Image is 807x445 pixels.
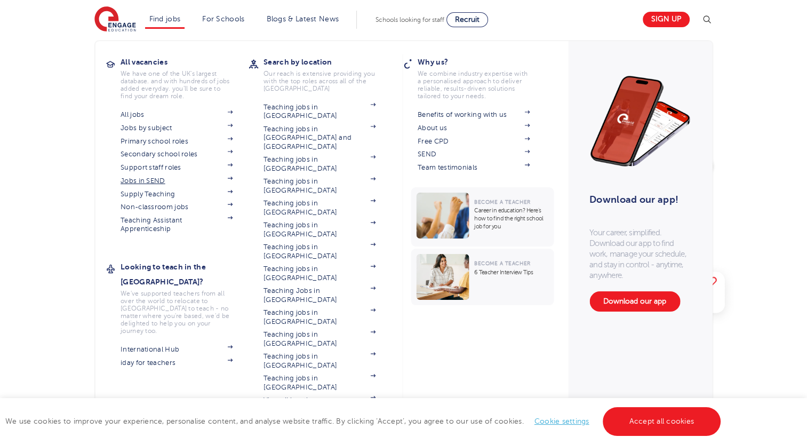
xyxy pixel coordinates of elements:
p: Career in education? Here’s how to find the right school job for you [474,206,548,231]
a: Teaching jobs in [GEOGRAPHIC_DATA] [263,330,375,348]
a: Supply Teaching [121,190,233,198]
a: Blogs & Latest News [267,15,339,23]
h3: Search by location [263,54,391,69]
a: Non-classroom jobs [121,203,233,211]
a: Primary school roles [121,137,233,146]
a: Teaching Jobs in [GEOGRAPHIC_DATA] [263,287,375,304]
h3: All vacancies [121,54,249,69]
a: Teaching jobs in [GEOGRAPHIC_DATA] [263,265,375,282]
a: iday for teachers [121,359,233,367]
a: Teaching jobs in [GEOGRAPHIC_DATA] [263,103,375,121]
a: Jobs in SEND [121,177,233,185]
img: Engage Education [94,6,136,33]
a: Teaching jobs in [GEOGRAPHIC_DATA] and [GEOGRAPHIC_DATA] [263,125,375,151]
a: Teaching jobs in [GEOGRAPHIC_DATA] [263,221,375,239]
p: Your career, simplified. Download our app to find work, manage your schedule, and stay in control... [589,227,691,281]
h3: Why us? [418,54,546,69]
a: View all locations [263,396,375,404]
a: Why us?We combine industry expertise with a personalised approach to deliver reliable, results-dr... [418,54,546,100]
a: Teaching Assistant Apprenticeship [121,216,233,234]
a: International Hub [121,345,233,354]
a: Support staff roles [121,163,233,172]
span: Recruit [455,15,480,23]
span: Schools looking for staff [375,16,444,23]
a: Teaching jobs in [GEOGRAPHIC_DATA] [263,374,375,392]
p: We've supported teachers from all over the world to relocate to [GEOGRAPHIC_DATA] to teach - no m... [121,290,233,335]
a: Recruit [446,12,488,27]
a: Secondary school roles [121,150,233,158]
h3: Looking to teach in the [GEOGRAPHIC_DATA]? [121,259,249,289]
a: Become a Teacher6 Teacher Interview Tips [411,249,556,305]
a: Accept all cookies [603,407,721,436]
a: About us [418,124,530,132]
a: Teaching jobs in [GEOGRAPHIC_DATA] [263,243,375,260]
a: Teaching jobs in [GEOGRAPHIC_DATA] [263,308,375,326]
p: Our reach is extensive providing you with the top roles across all of the [GEOGRAPHIC_DATA] [263,70,375,92]
a: Find jobs [149,15,181,23]
a: Sign up [643,12,690,27]
a: Teaching jobs in [GEOGRAPHIC_DATA] [263,352,375,370]
a: Teaching jobs in [GEOGRAPHIC_DATA] [263,199,375,217]
a: Teaching jobs in [GEOGRAPHIC_DATA] [263,155,375,173]
a: Free CPD [418,137,530,146]
a: All jobs [121,110,233,119]
span: We use cookies to improve your experience, personalise content, and analyse website traffic. By c... [5,417,723,425]
p: We have one of the UK's largest database. and with hundreds of jobs added everyday. you'll be sur... [121,70,233,100]
p: 6 Teacher Interview Tips [474,268,548,276]
a: Download our app [589,291,680,312]
h3: Download our app! [589,188,686,211]
a: For Schools [202,15,244,23]
a: Teaching jobs in [GEOGRAPHIC_DATA] [263,177,375,195]
p: We combine industry expertise with a personalised approach to deliver reliable, results-driven so... [418,70,530,100]
span: Become a Teacher [474,199,530,205]
span: Become a Teacher [474,260,530,266]
a: Become a TeacherCareer in education? Here’s how to find the right school job for you [411,187,556,247]
a: Jobs by subject [121,124,233,132]
a: Cookie settings [534,417,589,425]
a: SEND [418,150,530,158]
a: Benefits of working with us [418,110,530,119]
a: Search by locationOur reach is extensive providing you with the top roles across all of the [GEOG... [263,54,391,92]
a: All vacanciesWe have one of the UK's largest database. and with hundreds of jobs added everyday. ... [121,54,249,100]
a: Team testimonials [418,163,530,172]
a: Looking to teach in the [GEOGRAPHIC_DATA]?We've supported teachers from all over the world to rel... [121,259,249,335]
